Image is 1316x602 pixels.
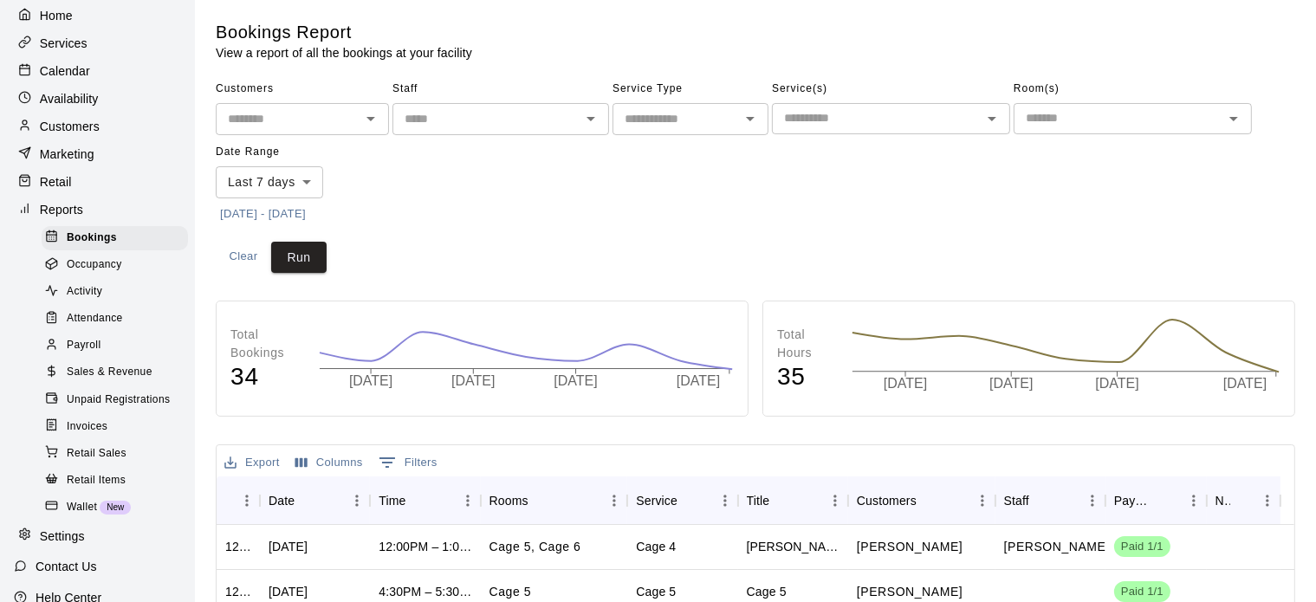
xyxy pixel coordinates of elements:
[677,373,720,388] tspan: [DATE]
[269,538,308,555] div: Sat, Aug 09, 2025
[42,388,188,412] div: Unpaid Registrations
[40,7,73,24] p: Home
[636,476,677,525] div: Service
[40,146,94,163] p: Marketing
[370,476,480,525] div: Time
[772,75,1010,103] span: Service(s)
[234,488,260,514] button: Menu
[42,333,188,358] div: Payroll
[271,242,327,274] button: Run
[216,75,389,103] span: Customers
[528,489,553,513] button: Sort
[216,201,310,228] button: [DATE] - [DATE]
[67,256,122,274] span: Occupancy
[14,86,181,112] div: Availability
[42,280,188,304] div: Activity
[1207,476,1280,525] div: Notes
[40,201,83,218] p: Reports
[1181,488,1207,514] button: Menu
[42,279,195,306] a: Activity
[42,440,195,467] a: Retail Sales
[969,488,995,514] button: Menu
[291,450,367,476] button: Select columns
[42,306,195,333] a: Attendance
[777,362,834,392] h4: 35
[42,413,195,440] a: Invoices
[67,418,107,436] span: Invoices
[42,467,195,494] a: Retail Items
[295,489,319,513] button: Sort
[230,362,301,392] h4: 34
[42,442,188,466] div: Retail Sales
[14,197,181,223] a: Reports
[42,386,195,413] a: Unpaid Registrations
[601,488,627,514] button: Menu
[747,538,840,555] div: Edward Peveto
[40,35,88,52] p: Services
[857,538,963,556] p: Edward Peveto
[379,538,471,555] div: 12:00PM – 1:00PM
[747,476,770,525] div: Title
[220,450,284,476] button: Export
[379,476,405,525] div: Time
[857,583,963,601] p: Shelby Albus
[40,62,90,80] p: Calendar
[1029,489,1053,513] button: Sort
[554,373,598,388] tspan: [DATE]
[225,583,251,600] div: 1269022
[67,283,102,301] span: Activity
[14,523,181,549] a: Settings
[374,449,442,476] button: Show filters
[14,141,181,167] a: Marketing
[67,472,126,489] span: Retail Items
[67,392,170,409] span: Unpaid Registrations
[917,489,941,513] button: Sort
[40,90,99,107] p: Availability
[989,376,1033,391] tspan: [DATE]
[406,489,431,513] button: Sort
[42,360,188,385] div: Sales & Revenue
[40,173,72,191] p: Retail
[777,326,834,362] p: Total Hours
[1216,476,1230,525] div: Notes
[392,75,609,103] span: Staff
[579,107,603,131] button: Open
[42,251,195,278] a: Occupancy
[269,476,295,525] div: Date
[14,113,181,139] a: Customers
[14,58,181,84] div: Calendar
[747,583,787,600] div: Cage 5
[216,21,472,44] h5: Bookings Report
[627,476,737,525] div: Service
[769,489,794,513] button: Sort
[1230,489,1254,513] button: Sort
[1079,488,1105,514] button: Menu
[344,488,370,514] button: Menu
[1114,584,1170,600] span: Paid 1/1
[225,538,251,555] div: 1275491
[848,476,995,525] div: Customers
[216,44,472,61] p: View a report of all the bookings at your facility
[738,107,762,131] button: Open
[1114,539,1170,555] span: Paid 1/1
[489,583,532,601] p: Cage 5
[42,224,195,251] a: Bookings
[451,373,495,388] tspan: [DATE]
[1223,376,1267,391] tspan: [DATE]
[40,528,85,545] p: Settings
[980,107,1004,131] button: Open
[67,364,152,381] span: Sales & Revenue
[216,139,367,166] span: Date Range
[712,488,738,514] button: Menu
[42,307,188,331] div: Attendance
[14,30,181,56] a: Services
[216,242,271,274] button: Clear
[42,359,195,386] a: Sales & Revenue
[995,476,1105,525] div: Staff
[613,75,768,103] span: Service Type
[14,3,181,29] a: Home
[1004,538,1110,556] p: Brad Henderson
[1014,75,1252,103] span: Room(s)
[1157,489,1181,513] button: Sort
